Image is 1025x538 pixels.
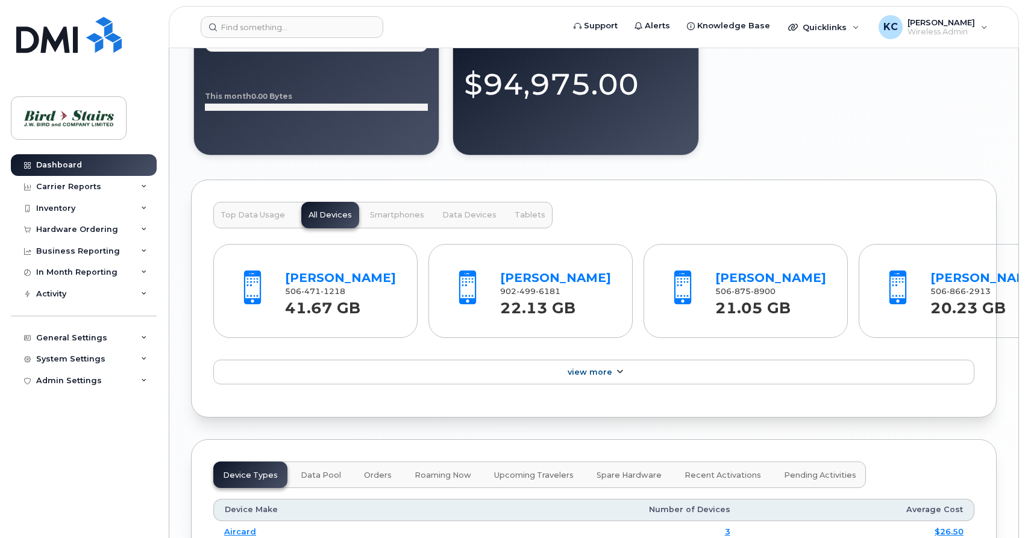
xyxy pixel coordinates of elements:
[803,22,847,32] span: Quicklinks
[715,292,791,317] strong: 21.05 GB
[536,287,560,296] span: 6181
[201,16,383,38] input: Find something...
[500,287,560,296] span: 902
[645,20,670,32] span: Alerts
[780,15,868,39] div: Quicklinks
[494,471,574,480] span: Upcoming Travelers
[725,527,730,536] a: 3
[935,527,964,536] a: $26.50
[364,471,392,480] span: Orders
[221,210,285,220] span: Top Data Usage
[870,15,996,39] div: Kris Clarke
[930,292,1006,317] strong: 20.23 GB
[973,486,1016,529] iframe: Messenger Launcher
[597,471,662,480] span: Spare Hardware
[251,92,292,101] tspan: 0.00 Bytes
[626,14,679,38] a: Alerts
[213,360,974,385] a: View More
[907,17,975,27] span: [PERSON_NAME]
[741,499,975,521] th: Average Cost
[515,210,545,220] span: Tablets
[436,499,741,521] th: Number of Devices
[301,471,341,480] span: Data Pool
[500,271,611,285] a: [PERSON_NAME]
[415,471,471,480] span: Roaming Now
[500,292,575,317] strong: 22.13 GB
[301,287,321,296] span: 471
[784,471,856,480] span: Pending Activities
[285,292,360,317] strong: 41.67 GB
[697,20,770,32] span: Knowledge Base
[883,20,898,34] span: KC
[715,271,826,285] a: [PERSON_NAME]
[715,287,776,296] span: 506
[363,202,431,228] button: Smartphones
[285,287,345,296] span: 506
[285,271,396,285] a: [PERSON_NAME]
[213,499,436,521] th: Device Make
[370,210,424,220] span: Smartphones
[568,368,612,377] span: View More
[516,287,536,296] span: 499
[907,27,975,37] span: Wireless Admin
[751,287,776,296] span: 8900
[224,527,256,536] a: Aircard
[584,20,618,32] span: Support
[732,287,751,296] span: 875
[565,14,626,38] a: Support
[507,202,553,228] button: Tablets
[213,202,292,228] button: Top Data Usage
[947,287,966,296] span: 866
[930,287,991,296] span: 506
[685,471,761,480] span: Recent Activations
[321,287,345,296] span: 1218
[205,92,251,101] tspan: This month
[966,287,991,296] span: 2913
[435,202,504,228] button: Data Devices
[464,52,687,105] div: $94,975.00
[679,14,779,38] a: Knowledge Base
[442,210,497,220] span: Data Devices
